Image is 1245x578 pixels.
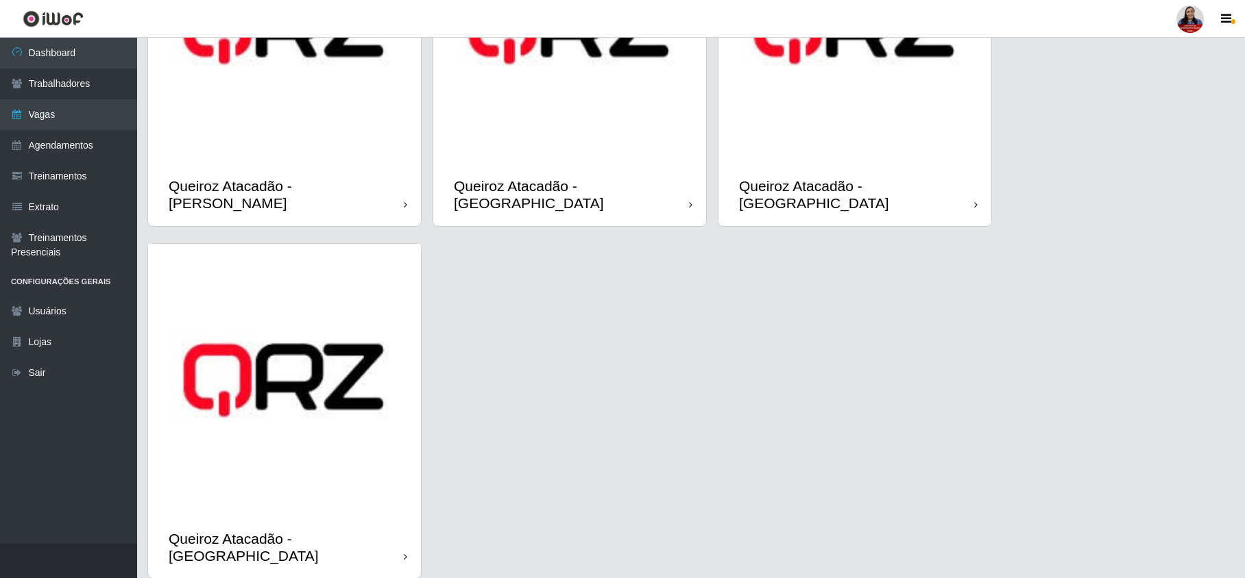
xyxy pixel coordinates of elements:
div: Queiroz Atacadão - [GEOGRAPHIC_DATA] [169,530,404,564]
img: cardImg [148,244,421,516]
div: Queiroz Atacadão - [GEOGRAPHIC_DATA] [454,177,689,212]
div: Queiroz Atacadão - [PERSON_NAME] [169,177,404,212]
img: CoreUI Logo [23,10,84,27]
a: Queiroz Atacadão - [GEOGRAPHIC_DATA] [148,244,421,578]
div: Queiroz Atacadão - [GEOGRAPHIC_DATA] [739,177,974,212]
